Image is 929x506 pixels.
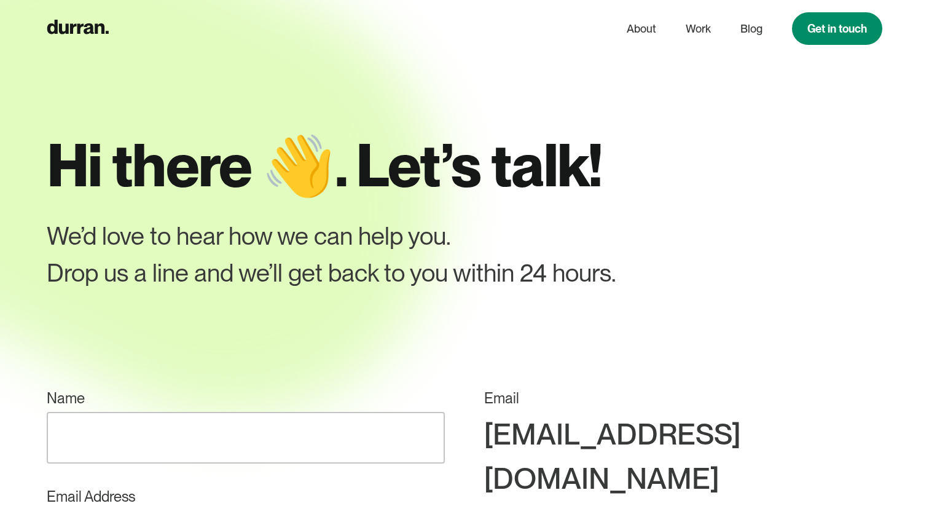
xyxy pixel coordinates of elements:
[47,218,799,291] div: We’d love to hear how we can help you. Drop us a line and we’ll get back to you within 24 hours.
[47,133,883,198] h1: Hi there 👋. Let’s talk!
[627,17,656,41] a: About
[740,17,762,41] a: Blog
[686,17,711,41] a: Work
[792,12,882,45] a: Get in touch
[47,390,445,408] label: Name
[484,390,882,408] div: Email
[47,17,109,41] a: home
[47,488,445,506] label: Email Address
[484,412,882,500] div: [EMAIL_ADDRESS][DOMAIN_NAME]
